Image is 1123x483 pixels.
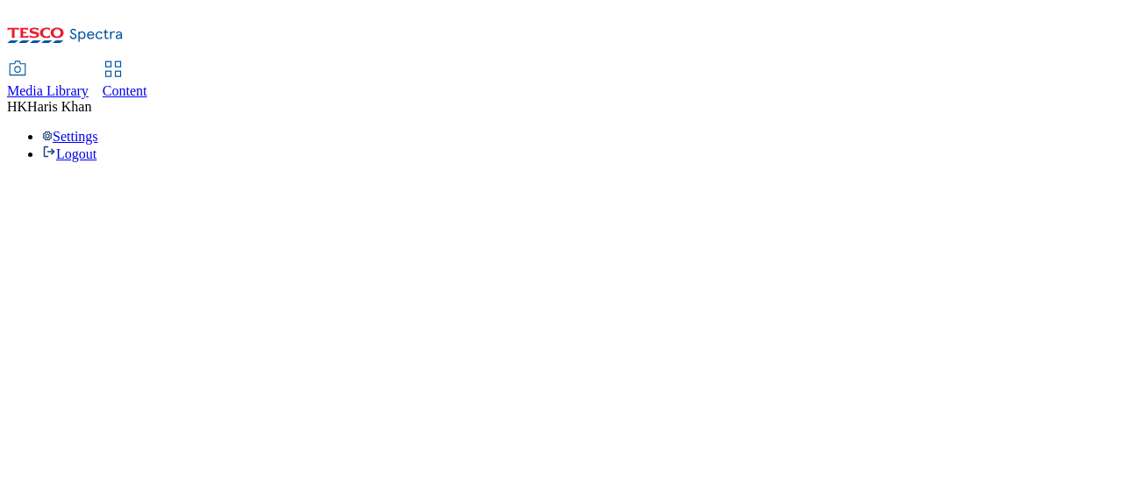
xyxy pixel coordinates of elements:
[7,83,89,98] span: Media Library
[7,62,89,99] a: Media Library
[42,129,98,144] a: Settings
[103,83,147,98] span: Content
[27,99,91,114] span: Haris Khan
[103,62,147,99] a: Content
[42,146,97,161] a: Logout
[7,99,27,114] span: HK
